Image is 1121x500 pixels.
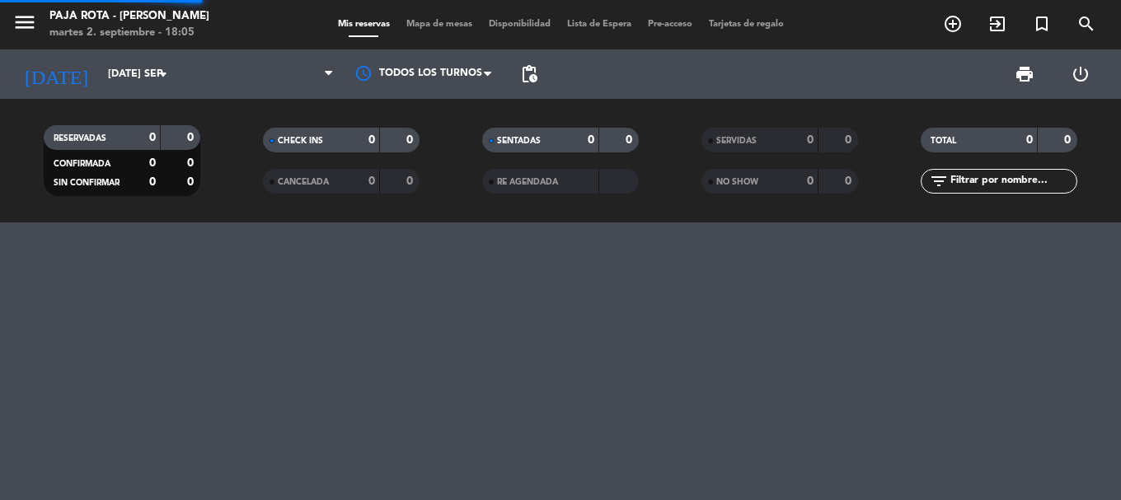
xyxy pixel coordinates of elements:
[1026,134,1033,146] strong: 0
[1071,64,1091,84] i: power_settings_new
[12,10,37,35] i: menu
[54,160,110,168] span: CONFIRMADA
[1015,64,1034,84] span: print
[519,64,539,84] span: pending_actions
[54,179,120,187] span: SIN CONFIRMAR
[187,132,197,143] strong: 0
[153,64,173,84] i: arrow_drop_down
[368,134,375,146] strong: 0
[278,178,329,186] span: CANCELADA
[716,178,758,186] span: NO SHOW
[406,134,416,146] strong: 0
[49,8,209,25] div: PAJA ROTA - [PERSON_NAME]
[1076,14,1096,34] i: search
[149,176,156,188] strong: 0
[1032,14,1052,34] i: turned_in_not
[368,175,375,187] strong: 0
[1064,134,1074,146] strong: 0
[187,176,197,188] strong: 0
[398,20,481,29] span: Mapa de mesas
[149,132,156,143] strong: 0
[497,137,541,145] span: SENTADAS
[931,137,956,145] span: TOTAL
[716,137,757,145] span: SERVIDAS
[481,20,559,29] span: Disponibilidad
[845,134,855,146] strong: 0
[12,10,37,40] button: menu
[588,134,594,146] strong: 0
[640,20,701,29] span: Pre-acceso
[406,175,416,187] strong: 0
[54,134,106,143] span: RESERVADAS
[929,171,949,191] i: filter_list
[187,157,197,169] strong: 0
[807,134,814,146] strong: 0
[12,56,100,92] i: [DATE]
[943,14,963,34] i: add_circle_outline
[1053,49,1109,99] div: LOG OUT
[497,178,558,186] span: RE AGENDADA
[701,20,792,29] span: Tarjetas de regalo
[626,134,636,146] strong: 0
[559,20,640,29] span: Lista de Espera
[949,172,1076,190] input: Filtrar por nombre...
[330,20,398,29] span: Mis reservas
[807,175,814,187] strong: 0
[845,175,855,187] strong: 0
[987,14,1007,34] i: exit_to_app
[278,137,323,145] span: CHECK INS
[49,25,209,41] div: martes 2. septiembre - 18:05
[149,157,156,169] strong: 0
